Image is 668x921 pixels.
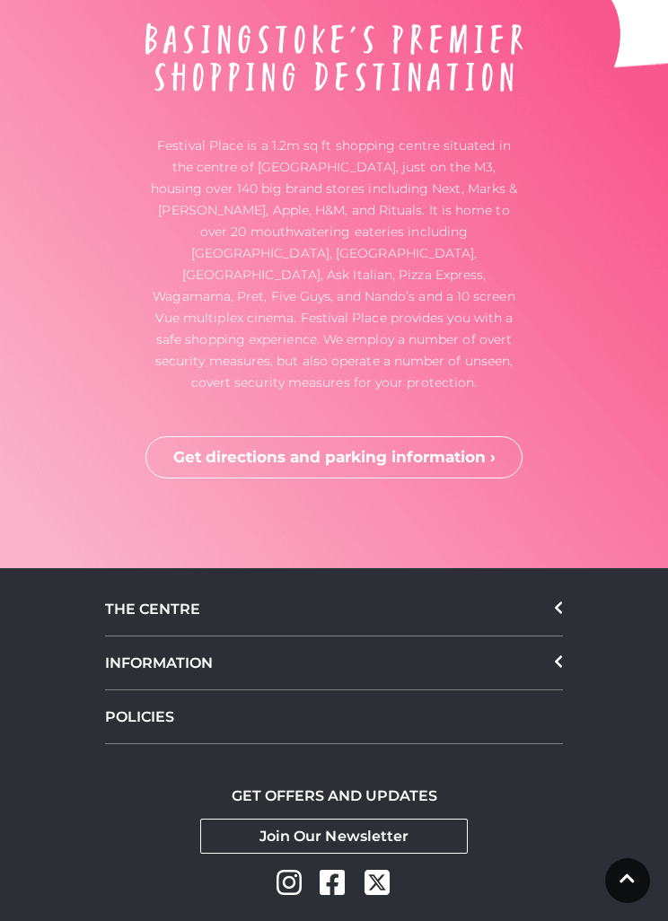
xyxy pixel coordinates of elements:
div: INFORMATION [105,636,563,690]
img: About Festival Place [145,23,523,92]
a: Get directions and parking information › [145,436,523,479]
p: Festival Place is a 1.2m sq ft shopping centre situated in the centre of [GEOGRAPHIC_DATA], just ... [145,135,523,393]
a: POLICIES [105,690,563,744]
div: THE CENTRE [105,583,563,636]
h2: GET OFFERS AND UPDATES [232,787,437,804]
a: Join Our Newsletter [200,819,468,854]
